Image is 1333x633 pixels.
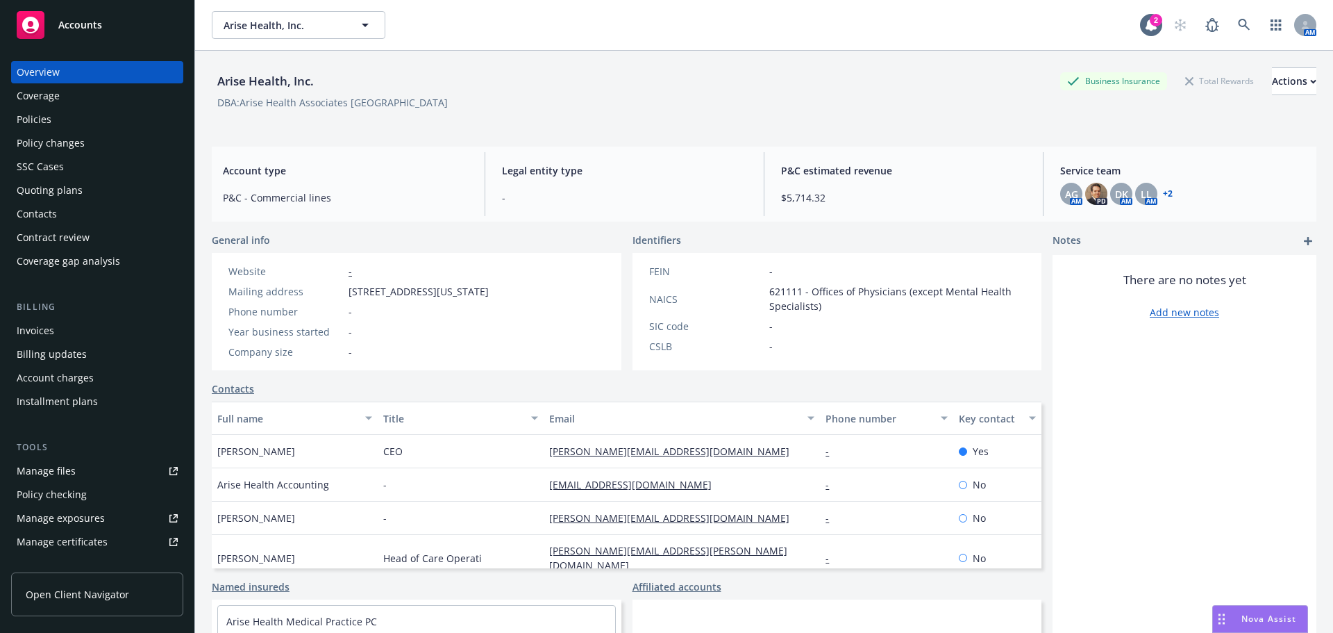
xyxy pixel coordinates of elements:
span: Service team [1060,163,1305,178]
div: Actions [1272,68,1316,94]
div: Billing [11,300,183,314]
div: FEIN [649,264,764,279]
div: Key contact [959,411,1021,426]
a: Coverage gap analysis [11,250,183,272]
div: Policies [17,108,51,131]
div: SSC Cases [17,156,64,178]
a: - [825,478,840,491]
span: Arise Health Accounting [217,477,329,492]
div: Manage certificates [17,531,108,553]
span: Manage exposures [11,507,183,529]
div: Email [549,411,799,426]
div: Arise Health, Inc. [212,72,319,90]
span: [PERSON_NAME] [217,511,295,525]
div: Website [228,264,343,279]
span: No [973,477,986,492]
a: SSC Cases [11,156,183,178]
span: Nova Assist [1241,613,1296,625]
button: Arise Health, Inc. [212,11,385,39]
a: Manage files [11,460,183,482]
a: Contacts [11,203,183,225]
a: Invoices [11,320,183,342]
div: Company size [228,345,343,359]
span: Account type [223,163,468,178]
a: Start snowing [1166,11,1194,39]
span: - [349,304,352,319]
div: Year business started [228,324,343,339]
span: $5,714.32 [781,190,1026,205]
div: 2 [1150,12,1162,24]
a: Billing updates [11,343,183,365]
a: [PERSON_NAME][EMAIL_ADDRESS][DOMAIN_NAME] [549,445,800,458]
a: - [825,445,840,458]
button: Phone number [820,402,953,435]
div: Contacts [17,203,57,225]
a: Switch app [1262,11,1290,39]
div: Business Insurance [1060,72,1167,90]
a: Report a Bug [1198,11,1226,39]
div: Drag to move [1213,606,1230,632]
span: P&C estimated revenue [781,163,1026,178]
a: Arise Health Medical Practice PC [226,615,377,628]
a: Manage certificates [11,531,183,553]
a: Account charges [11,367,183,389]
span: LL [1141,187,1152,202]
div: Billing updates [17,343,87,365]
a: Accounts [11,6,183,44]
a: +2 [1163,190,1173,198]
div: Invoices [17,320,54,342]
a: Policy changes [11,132,183,154]
a: Quoting plans [11,179,183,202]
button: Email [544,402,820,435]
div: DBA: Arise Health Associates [GEOGRAPHIC_DATA] [217,95,448,110]
span: DK [1115,187,1128,202]
span: - [383,477,387,492]
div: Phone number [228,304,343,319]
span: Accounts [58,19,102,31]
a: Contacts [212,381,254,396]
a: Policy checking [11,484,183,506]
a: [EMAIL_ADDRESS][DOMAIN_NAME] [549,478,723,491]
a: [PERSON_NAME][EMAIL_ADDRESS][DOMAIN_NAME] [549,511,800,525]
div: SIC code [649,319,764,334]
span: - [502,190,747,205]
div: Coverage [17,85,60,107]
button: Title [378,402,544,435]
div: Manage files [17,460,76,482]
a: - [825,511,840,525]
a: Coverage [11,85,183,107]
img: photo [1085,183,1107,205]
span: [PERSON_NAME] [217,551,295,566]
a: Manage claims [11,554,183,577]
a: Policies [11,108,183,131]
div: Account charges [17,367,94,389]
a: Overview [11,61,183,83]
span: Identifiers [632,233,681,247]
span: Head of Care Operati [383,551,482,566]
button: Key contact [953,402,1041,435]
span: - [349,345,352,359]
span: [STREET_ADDRESS][US_STATE] [349,284,489,299]
span: Open Client Navigator [26,587,129,602]
div: Full name [217,411,357,426]
div: Policy changes [17,132,85,154]
div: Total Rewards [1178,72,1261,90]
div: Title [383,411,523,426]
span: - [383,511,387,525]
div: Overview [17,61,60,83]
div: Quoting plans [17,179,83,202]
div: Coverage gap analysis [17,250,120,272]
a: Contract review [11,227,183,249]
a: - [825,552,840,565]
span: No [973,551,986,566]
span: Yes [973,444,989,459]
span: P&C - Commercial lines [223,190,468,205]
span: - [349,324,352,339]
div: NAICS [649,292,764,306]
a: Affiliated accounts [632,579,721,594]
span: Arise Health, Inc. [224,18,344,33]
span: [PERSON_NAME] [217,444,295,459]
a: Add new notes [1150,305,1219,320]
span: - [769,264,773,279]
a: Search [1230,11,1258,39]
